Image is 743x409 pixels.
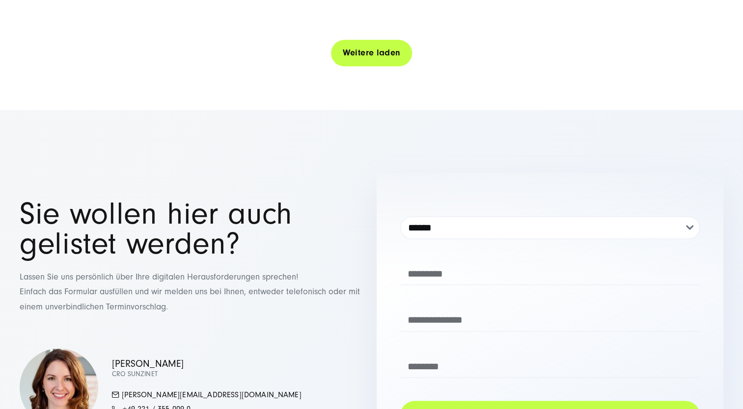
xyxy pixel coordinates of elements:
[112,359,302,369] p: [PERSON_NAME]
[331,39,413,67] a: Weitere laden
[112,369,302,380] p: CRO SUNZINET
[20,199,366,314] div: Lassen Sie uns persönlich über Ihre digitalen Herausforderungen sprechen! Einfach das Formular au...
[112,390,302,399] a: [PERSON_NAME][EMAIL_ADDRESS][DOMAIN_NAME]
[20,199,366,259] h1: Sie wollen hier auch gelistet werden?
